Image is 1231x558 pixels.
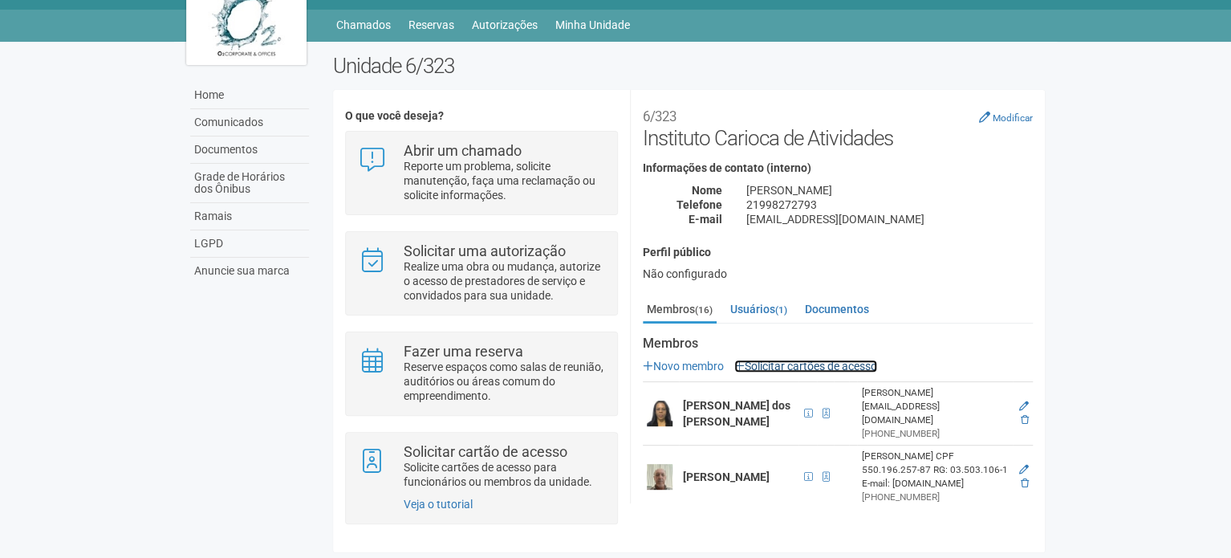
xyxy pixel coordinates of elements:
div: [EMAIL_ADDRESS][DOMAIN_NAME] [734,212,1045,226]
a: Excluir membro [1021,414,1029,426]
a: Grade de Horários dos Ônibus [190,164,309,203]
small: Modificar [993,112,1033,124]
p: Reserve espaços como salas de reunião, auditórios ou áreas comum do empreendimento. [404,360,605,403]
strong: Fazer uma reserva [404,343,523,360]
p: Reporte um problema, solicite manutenção, faça uma reclamação ou solicite informações. [404,159,605,202]
a: LGPD [190,230,309,258]
a: Reservas [408,14,454,36]
div: 21998272793 [734,198,1045,212]
a: Solicitar cartões de acesso [734,360,877,373]
p: Realize uma obra ou mudança, autorize o acesso de prestadores de serviço e convidados para sua un... [404,259,605,303]
div: [PERSON_NAME][EMAIL_ADDRESS][DOMAIN_NAME] [861,386,1009,427]
h4: O que você deseja? [345,110,617,122]
strong: Solicitar uma autorização [404,242,566,259]
a: Novo membro [643,360,724,373]
strong: Membros [643,336,1033,351]
strong: [PERSON_NAME] dos [PERSON_NAME] [683,399,790,428]
a: Minha Unidade [555,14,630,36]
div: [PERSON_NAME] CPF 550.196.257-87 RG: 03.503.106-1 E-mail: [DOMAIN_NAME] [861,450,1009,491]
div: [PERSON_NAME] [734,183,1045,198]
div: [PHONE_NUMBER] [861,427,1009,441]
a: Solicitar cartão de acesso Solicite cartões de acesso para funcionários ou membros da unidade. [358,445,604,489]
p: Solicite cartões de acesso para funcionários ou membros da unidade. [404,460,605,489]
a: Home [190,82,309,109]
a: Solicitar uma autorização Realize uma obra ou mudança, autorize o acesso de prestadores de serviç... [358,244,604,303]
h4: Informações de contato (interno) [643,162,1033,174]
img: user.png [647,401,672,426]
a: Veja o tutorial [404,498,473,511]
a: Ramais [190,203,309,230]
a: Fazer uma reserva Reserve espaços como salas de reunião, auditórios ou áreas comum do empreendime... [358,344,604,403]
h2: Unidade 6/323 [333,54,1045,78]
a: Documentos [801,297,873,321]
small: 6/323 [643,108,676,124]
strong: Nome [692,184,722,197]
a: Documentos [190,136,309,164]
a: Modificar [979,111,1033,124]
a: Comunicados [190,109,309,136]
a: Membros(16) [643,297,717,324]
strong: [PERSON_NAME] [683,470,770,483]
a: Abrir um chamado Reporte um problema, solicite manutenção, faça uma reclamação ou solicite inform... [358,144,604,202]
strong: Telefone [676,198,722,211]
a: Usuários(1) [726,297,791,321]
strong: E-mail [689,213,722,226]
small: (16) [695,304,713,316]
h4: Perfil público [643,246,1033,259]
div: Não configurado [643,267,1033,281]
a: Excluir membro [1021,478,1029,489]
a: Autorizações [472,14,538,36]
a: Editar membro [1019,464,1029,475]
div: [PHONE_NUMBER] [861,491,1009,504]
a: Chamados [336,14,391,36]
small: (1) [775,304,787,316]
a: Anuncie sua marca [190,258,309,284]
a: Editar membro [1019,401,1029,412]
h2: Instituto Carioca de Atividades [643,102,1033,150]
strong: Abrir um chamado [404,142,522,159]
img: user.png [647,464,672,490]
strong: Solicitar cartão de acesso [404,443,567,460]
